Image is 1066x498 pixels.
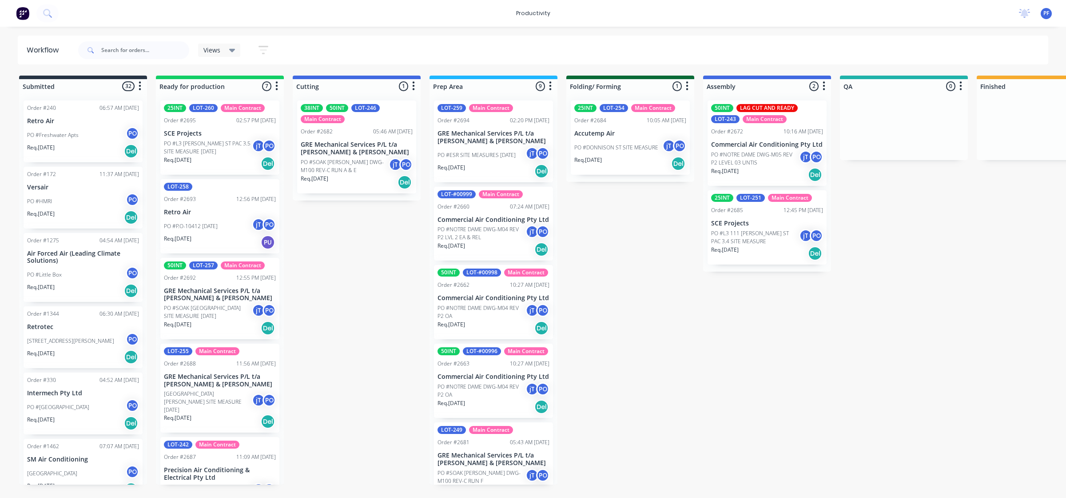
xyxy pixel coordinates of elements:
[301,158,389,174] p: PO #SOAK [PERSON_NAME] DWG-M100 REV-C RUN A & E
[124,284,138,298] div: Del
[221,104,265,112] div: Main Contract
[536,304,549,317] div: PO
[534,400,549,414] div: Del
[438,151,516,159] p: PO #ESR SITE MEASURES [DATE]
[389,158,402,171] div: jT
[301,115,345,123] div: Main Contract
[263,394,276,407] div: PO
[195,347,239,355] div: Main Contract
[479,190,523,198] div: Main Contract
[99,442,139,450] div: 07:07 AM [DATE]
[510,438,549,446] div: 05:43 AM [DATE]
[124,350,138,364] div: Del
[27,170,56,178] div: Order #172
[438,242,465,250] p: Req. [DATE]
[164,441,192,449] div: LOT-242
[101,41,189,59] input: Search for orders...
[301,175,328,183] p: Req. [DATE]
[434,187,553,261] div: LOT-#00999Main ContractOrder #266007:24 AM [DATE]Commercial Air Conditioning Pty LtdPO #NOTRE DAM...
[126,266,139,280] div: PO
[351,104,380,112] div: LOT-246
[124,210,138,225] div: Del
[574,144,658,152] p: PO #DONNISON ST SITE MEASURE
[399,158,413,171] div: PO
[510,360,549,368] div: 10:27 AM [DATE]
[711,206,743,214] div: Order #2685
[438,426,466,434] div: LOT-249
[438,269,460,277] div: 50INT
[16,7,29,20] img: Factory
[27,144,55,152] p: Req. [DATE]
[99,237,139,245] div: 04:54 AM [DATE]
[124,416,138,430] div: Del
[438,164,465,172] p: Req. [DATE]
[99,104,139,112] div: 06:57 AM [DATE]
[711,194,733,202] div: 25INT
[27,131,79,139] p: PO #Freshwater Apts
[743,115,787,123] div: Main Contract
[438,469,525,485] p: PO #SOAK [PERSON_NAME] DWG-M100 REV-C RUN F
[164,347,192,355] div: LOT-255
[164,274,196,282] div: Order #2692
[810,150,823,164] div: PO
[27,184,139,191] p: Versair
[252,139,265,153] div: jT
[261,157,275,171] div: Del
[631,104,675,112] div: Main Contract
[574,130,686,137] p: Accutemp Air
[438,130,549,145] p: GRE Mechanical Services P/L t/a [PERSON_NAME] & [PERSON_NAME]
[164,209,276,216] p: Retro Air
[164,287,276,302] p: GRE Mechanical Services P/L t/a [PERSON_NAME] & [PERSON_NAME]
[438,294,549,302] p: Commercial Air Conditioning Pty Ltd
[301,104,323,112] div: 38INT
[525,382,539,396] div: jT
[534,321,549,335] div: Del
[164,235,191,243] p: Req. [DATE]
[236,195,276,203] div: 12:56 PM [DATE]
[27,376,56,384] div: Order #330
[708,100,827,186] div: 50INTLAG CUT AND READYLOT-243Main ContractOrder #267210:16 AM [DATE]Commercial Air Conditioning P...
[438,383,525,399] p: PO #NOTRE DAME DWG-M04 REV P2 OA
[574,156,602,164] p: Req. [DATE]
[27,104,56,112] div: Order #240
[711,229,799,245] p: PO #L3 111 [PERSON_NAME] ST PAC 3.4 SITE MEASURE
[24,306,143,368] div: Order #134406:30 AM [DATE]Retrotec[STREET_ADDRESS][PERSON_NAME]POReq.[DATE]Del
[662,139,676,153] div: jT
[27,416,55,424] p: Req. [DATE]
[504,269,548,277] div: Main Contract
[164,390,252,414] p: [GEOGRAPHIC_DATA][PERSON_NAME] SITE MEASURE [DATE]
[438,347,460,355] div: 50INT
[126,333,139,346] div: PO
[504,347,548,355] div: Main Contract
[510,203,549,211] div: 07:24 AM [DATE]
[711,220,823,227] p: SCE Projects
[27,197,52,205] p: PO #HMRI
[469,426,513,434] div: Main Contract
[438,104,466,112] div: LOT-259
[160,344,279,433] div: LOT-255Main ContractOrder #268811:56 AM [DATE]GRE Mechanical Services P/L t/a [PERSON_NAME] & [PE...
[27,210,55,218] p: Req. [DATE]
[799,229,812,242] div: jT
[438,452,549,467] p: GRE Mechanical Services P/L t/a [PERSON_NAME] & [PERSON_NAME]
[1043,9,1049,17] span: PF
[27,456,139,463] p: SM Air Conditioning
[24,100,143,162] div: Order #24006:57 AM [DATE]Retro AirPO #Freshwater AptsPOReq.[DATE]Del
[534,242,549,257] div: Del
[711,246,739,254] p: Req. [DATE]
[525,469,539,482] div: jT
[536,225,549,238] div: PO
[810,229,823,242] div: PO
[510,281,549,289] div: 10:27 AM [DATE]
[27,470,77,478] p: [GEOGRAPHIC_DATA]
[600,104,628,112] div: LOT-254
[711,151,799,167] p: PO #NOTRE DAME DWG-M05 REV P2 LEVEL 03 UNTIS
[164,261,186,269] div: 50INT
[99,170,139,178] div: 11:37 AM [DATE]
[164,453,196,461] div: Order #2687
[164,140,252,156] p: PO #L3 [PERSON_NAME] ST PAC 3.5 SITE MEASURE [DATE]
[164,130,276,137] p: SCE Projects
[236,274,276,282] div: 12:55 PM [DATE]
[574,116,606,124] div: Order #2684
[27,117,139,125] p: Retro Air
[27,349,55,357] p: Req. [DATE]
